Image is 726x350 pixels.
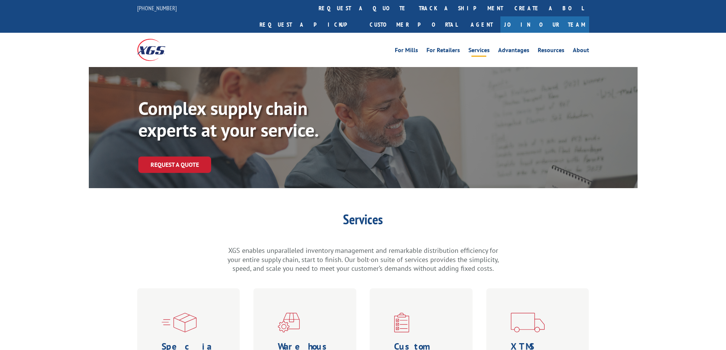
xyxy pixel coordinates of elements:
[364,16,463,33] a: Customer Portal
[538,47,564,56] a: Resources
[426,47,460,56] a: For Retailers
[395,47,418,56] a: For Mills
[226,246,500,273] p: XGS enables unparalleled inventory management and remarkable distribution efficiency for your ent...
[498,47,529,56] a: Advantages
[138,97,367,141] p: Complex supply chain experts at your service.
[162,313,197,332] img: xgs-icon-specialized-ltl-red
[573,47,589,56] a: About
[500,16,589,33] a: Join Our Team
[254,16,364,33] a: Request a pickup
[511,313,545,332] img: xgs-icon-transportation-forms-red
[463,16,500,33] a: Agent
[138,157,211,173] a: Request a Quote
[137,4,177,12] a: [PHONE_NUMBER]
[468,47,490,56] a: Services
[278,313,300,332] img: xgs-icon-warehouseing-cutting-fulfillment-red
[226,213,500,230] h1: Services
[394,313,409,332] img: xgs-icon-custom-logistics-solutions-red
